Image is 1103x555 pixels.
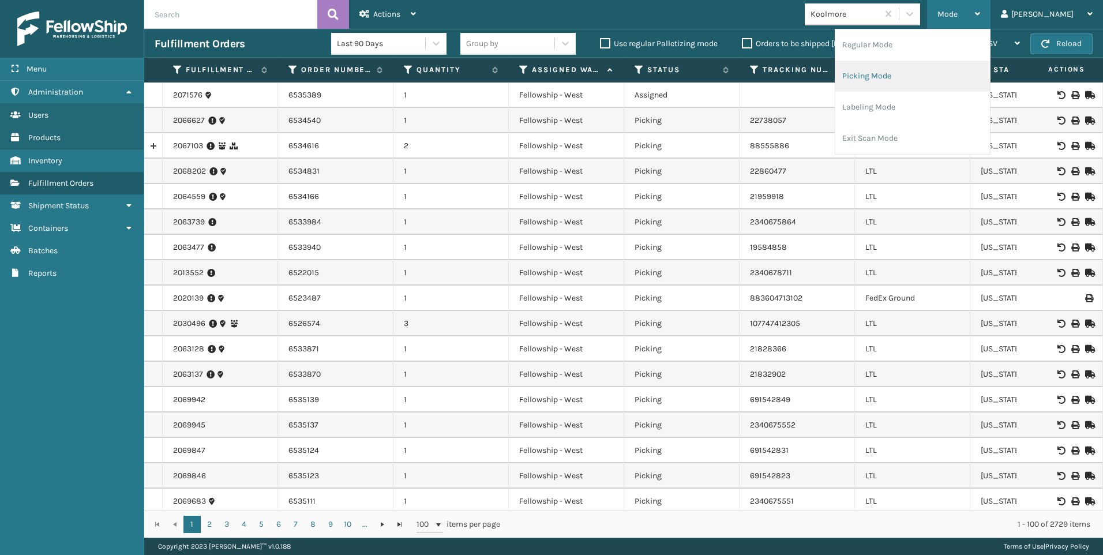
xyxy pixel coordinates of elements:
td: Fellowship - West [509,362,624,387]
a: 10 [339,516,357,533]
td: 6534616 [278,133,393,159]
td: [US_STATE] [970,412,1086,438]
td: Fellowship - West [509,412,624,438]
a: 2063128 [173,343,204,355]
td: 21832902 [740,362,855,387]
td: 6523487 [278,286,393,311]
td: 1 [393,362,509,387]
i: Mark as Shipped [1085,91,1092,99]
td: Picking [624,412,740,438]
td: 1 [393,108,509,133]
i: Mark as Shipped [1085,370,1092,378]
td: Fellowship - West [509,159,624,184]
i: Void BOL [1057,167,1064,175]
div: 1 - 100 of 2729 items [516,519,1090,530]
td: 1 [393,260,509,286]
td: Fellowship - West [509,463,624,489]
label: Status [647,65,717,75]
td: 6535123 [278,463,393,489]
i: Mark as Shipped [1085,345,1092,353]
td: LTL [855,336,970,362]
td: FedEx Ground [855,286,970,311]
td: [US_STATE] [970,362,1086,387]
a: 1 [183,516,201,533]
td: 1 [393,463,509,489]
td: 6534166 [278,184,393,209]
td: [US_STATE] [970,260,1086,286]
label: Use regular Palletizing mode [600,39,718,48]
i: Print BOL [1071,447,1078,455]
td: 691542831 [740,438,855,463]
a: 2071576 [173,89,202,101]
td: Fellowship - West [509,489,624,514]
i: Void BOL [1057,421,1064,429]
td: 6535137 [278,412,393,438]
td: Fellowship - West [509,286,624,311]
td: 21828366 [740,336,855,362]
td: 1 [393,286,509,311]
td: Picking [624,159,740,184]
td: Fellowship - West [509,260,624,286]
td: LTL [855,235,970,260]
i: Void BOL [1057,447,1064,455]
i: Mark as Shipped [1085,167,1092,175]
li: Labeling Mode [835,92,990,123]
a: 6 [270,516,287,533]
span: Users [28,110,48,120]
a: 3 [218,516,235,533]
td: 1 [393,412,509,438]
td: 6533984 [278,209,393,235]
td: 6522015 [278,260,393,286]
td: Fellowship - West [509,133,624,159]
a: 8 [305,516,322,533]
td: LTL [855,184,970,209]
td: Picking [624,311,740,336]
td: 1 [393,209,509,235]
i: Print BOL [1071,370,1078,378]
a: 2069942 [173,394,205,406]
td: 1 [393,489,509,514]
td: LTL [855,463,970,489]
td: 107747412305 [740,311,855,336]
td: 2340675552 [740,412,855,438]
td: Fellowship - West [509,387,624,412]
button: Reload [1030,33,1093,54]
li: Exit Scan Mode [835,123,990,154]
i: Mark as Shipped [1085,142,1092,150]
td: Assigned [624,82,740,108]
td: [US_STATE] [970,235,1086,260]
td: 2340675864 [740,209,855,235]
li: Regular Mode [835,29,990,61]
i: Mark as Shipped [1085,193,1092,201]
td: Picking [624,184,740,209]
td: 6533940 [278,235,393,260]
img: logo [17,12,127,46]
i: Print Label [1085,294,1092,302]
td: 22860477 [740,159,855,184]
td: Picking [624,387,740,412]
a: 2069846 [173,470,206,482]
i: Void BOL [1057,218,1064,226]
td: [US_STATE] [970,438,1086,463]
a: 883604713102 [750,293,802,303]
div: | [1004,538,1089,555]
span: Go to the last page [395,520,404,529]
td: 1 [393,159,509,184]
td: Fellowship - West [509,209,624,235]
a: 2063477 [173,242,204,253]
i: Mark as Shipped [1085,218,1092,226]
td: 1 [393,336,509,362]
td: 1 [393,387,509,412]
td: Picking [624,336,740,362]
td: Picking [624,108,740,133]
td: 6534831 [278,159,393,184]
i: Print BOL [1071,243,1078,252]
i: Void BOL [1057,269,1064,277]
i: Void BOL [1057,243,1064,252]
td: 6535139 [278,387,393,412]
a: ... [357,516,374,533]
td: 6534540 [278,108,393,133]
td: 2340675551 [740,489,855,514]
a: 2063137 [173,369,203,380]
td: Picking [624,362,740,387]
